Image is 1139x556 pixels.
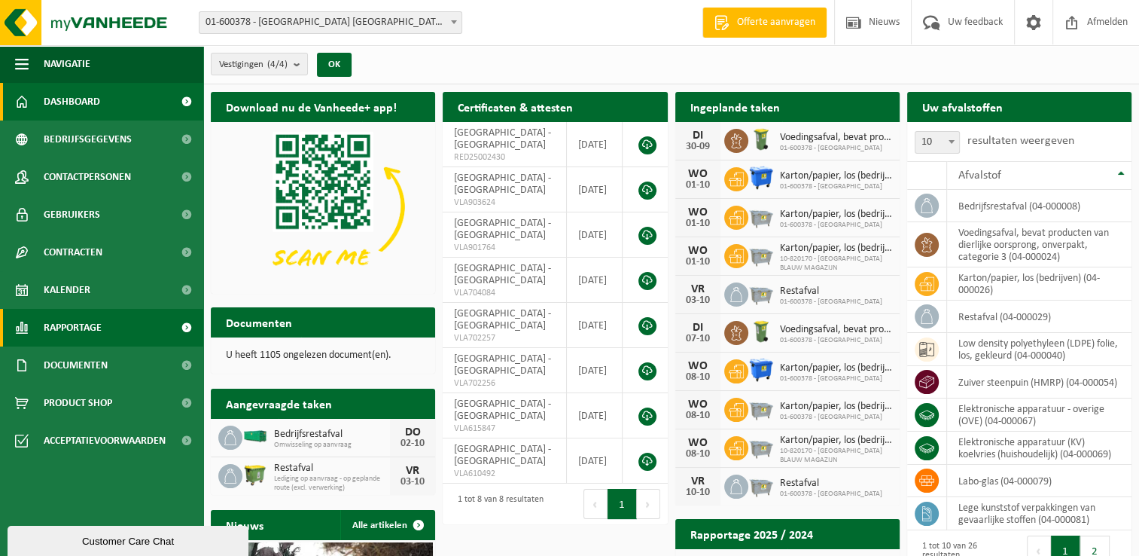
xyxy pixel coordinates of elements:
[454,444,551,467] span: [GEOGRAPHIC_DATA] - [GEOGRAPHIC_DATA]
[317,53,352,77] button: OK
[748,203,774,229] img: WB-2500-GAL-GY-01
[44,45,90,83] span: Navigatie
[567,303,623,348] td: [DATE]
[733,15,819,30] span: Offerte aanvragen
[683,257,713,267] div: 01-10
[683,399,713,411] div: WO
[683,322,713,334] div: DI
[683,130,713,142] div: DI
[780,401,892,413] span: Karton/papier, los (bedrijven)
[947,497,1131,530] td: lege kunststof verpakkingen van gevaarlijke stoffen (04-000081)
[608,489,637,519] button: 1
[780,435,892,447] span: Karton/papier, los (bedrijven)
[8,523,251,556] iframe: chat widget
[454,151,555,163] span: RED25002430
[226,350,420,361] p: U heeft 1105 ongelezen document(en).
[683,295,713,306] div: 03-10
[44,422,166,460] span: Acceptatievoorwaarden
[780,255,892,273] span: 10-820170 - [GEOGRAPHIC_DATA] BLAUW MAGAZIJN
[702,8,827,38] a: Offerte aanvragen
[780,362,892,374] span: Karton/papier, los (bedrijven)
[748,472,774,498] img: WB-2500-GAL-GY-01
[780,170,892,182] span: Karton/papier, los (bedrijven)
[780,182,892,191] span: 01-600378 - [GEOGRAPHIC_DATA]
[397,477,428,487] div: 03-10
[450,487,544,521] div: 1 tot 8 van 8 resultaten
[211,122,435,291] img: Download de VHEPlus App
[780,209,892,221] span: Karton/papier, los (bedrijven)
[454,399,551,422] span: [GEOGRAPHIC_DATA] - [GEOGRAPHIC_DATA]
[211,92,412,121] h2: Download nu de Vanheede+ app!
[780,132,892,144] span: Voedingsafval, bevat producten van dierlijke oorsprong, onverpakt, categorie 3
[780,324,892,336] span: Voedingsafval, bevat producten van dierlijke oorsprong, onverpakt, categorie 3
[780,221,892,230] span: 01-600378 - [GEOGRAPHIC_DATA]
[397,426,428,438] div: DO
[44,121,132,158] span: Bedrijfsgegevens
[675,519,828,548] h2: Rapportage 2025 / 2024
[274,429,390,441] span: Bedrijfsrestafval
[454,197,555,209] span: VLA903624
[211,389,347,418] h2: Aangevraagde taken
[454,263,551,286] span: [GEOGRAPHIC_DATA] - [GEOGRAPHIC_DATA]
[567,438,623,484] td: [DATE]
[567,167,623,212] td: [DATE]
[947,301,1131,333] td: restafval (04-000029)
[567,393,623,438] td: [DATE]
[947,222,1131,267] td: voedingsafval, bevat producten van dierlijke oorsprong, onverpakt, categorie 3 (04-000024)
[274,441,390,450] span: Omwisseling op aanvraag
[454,353,551,377] span: [GEOGRAPHIC_DATA] - [GEOGRAPHIC_DATA]
[44,384,112,422] span: Product Shop
[780,243,892,255] span: Karton/papier, los (bedrijven)
[454,242,555,254] span: VLA901764
[675,92,795,121] h2: Ingeplande taken
[683,142,713,152] div: 30-09
[242,462,268,487] img: WB-1100-HPE-GN-50
[44,271,90,309] span: Kalender
[683,168,713,180] div: WO
[454,308,551,331] span: [GEOGRAPHIC_DATA] - [GEOGRAPHIC_DATA]
[780,478,882,490] span: Restafval
[683,372,713,383] div: 08-10
[683,360,713,372] div: WO
[397,438,428,449] div: 02-10
[958,170,1001,182] span: Afvalstof
[748,280,774,306] img: WB-2500-GAL-GY-01
[454,377,555,390] span: VLA702256
[748,319,774,344] img: WB-0140-HPE-GN-50
[454,218,551,241] span: [GEOGRAPHIC_DATA] - [GEOGRAPHIC_DATA]
[947,190,1131,222] td: bedrijfsrestafval (04-000008)
[683,334,713,344] div: 07-10
[780,413,892,422] span: 01-600378 - [GEOGRAPHIC_DATA]
[748,242,774,267] img: WB-2500-GAL-GY-01
[274,475,390,493] span: Lediging op aanvraag - op geplande route (excl. verwerking)
[907,92,1018,121] h2: Uw afvalstoffen
[454,287,555,299] span: VLA704084
[44,347,108,384] span: Documenten
[683,283,713,295] div: VR
[748,165,774,191] img: WB-1100-HPE-BE-01
[947,267,1131,301] td: karton/papier, los (bedrijven) (04-000026)
[211,307,307,337] h2: Documenten
[683,180,713,191] div: 01-10
[683,487,713,498] div: 10-10
[683,245,713,257] div: WO
[199,11,462,34] span: 01-600378 - NOORD NATIE TERMINAL NV - ANTWERPEN
[780,447,892,465] span: 10-820170 - [GEOGRAPHIC_DATA] BLAUW MAGAZIJN
[915,131,960,154] span: 10
[199,12,461,33] span: 01-600378 - NOORD NATIE TERMINAL NV - ANTWERPEN
[567,258,623,303] td: [DATE]
[454,173,551,196] span: [GEOGRAPHIC_DATA] - [GEOGRAPHIC_DATA]
[748,127,774,152] img: WB-0140-HPE-GN-50
[683,449,713,460] div: 08-10
[211,510,279,539] h2: Nieuws
[637,489,660,519] button: Next
[443,92,588,121] h2: Certificaten & attesten
[780,490,882,499] span: 01-600378 - [GEOGRAPHIC_DATA]
[454,332,555,344] span: VLA702257
[267,60,288,69] count: (4/4)
[583,489,608,519] button: Previous
[44,158,131,196] span: Contactpersonen
[780,336,892,345] span: 01-600378 - [GEOGRAPHIC_DATA]
[219,53,288,76] span: Vestigingen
